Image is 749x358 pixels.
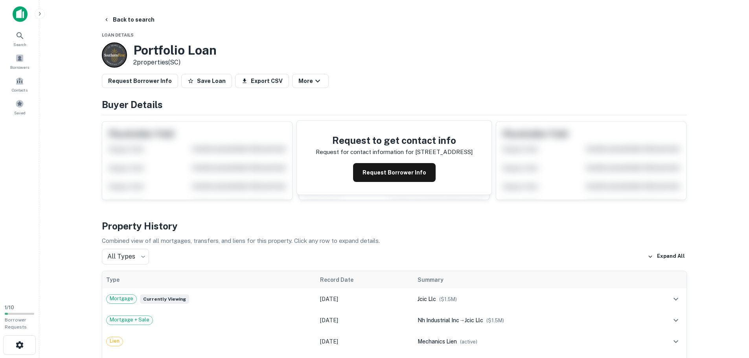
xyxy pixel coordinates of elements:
[13,6,28,22] img: capitalize-icon.png
[292,74,329,88] button: More
[710,295,749,333] iframe: Chat Widget
[102,219,687,233] h4: Property History
[181,74,232,88] button: Save Loan
[140,294,189,304] span: Currently viewing
[102,249,149,264] div: All Types
[316,147,414,157] p: Request for contact information for
[107,337,123,345] span: Lien
[316,288,414,310] td: [DATE]
[353,163,436,182] button: Request Borrower Info
[316,133,473,147] h4: Request to get contact info
[5,305,14,310] span: 1 / 10
[10,64,29,70] span: Borrowers
[465,317,483,323] span: jcic llc
[418,338,457,345] span: mechanics lien
[2,51,37,72] a: Borrowers
[102,74,178,88] button: Request Borrower Info
[107,316,153,324] span: Mortgage + Sale
[316,310,414,331] td: [DATE]
[107,295,136,303] span: Mortgage
[316,271,414,288] th: Record Date
[5,317,27,330] span: Borrower Requests
[460,339,477,345] span: ( active )
[486,318,504,323] span: ($ 1.5M )
[415,147,473,157] p: [STREET_ADDRESS]
[439,296,457,302] span: ($ 1.5M )
[2,96,37,117] a: Saved
[2,28,37,49] a: Search
[316,331,414,352] td: [DATE]
[669,335,683,348] button: expand row
[102,271,317,288] th: Type
[2,73,37,95] a: Contacts
[12,87,28,93] span: Contacts
[100,13,158,27] button: Back to search
[646,251,687,263] button: Expand All
[133,58,217,67] p: 2 properties (SC)
[418,296,436,302] span: jcic llc
[414,271,636,288] th: Summary
[133,43,217,58] h3: Portfolio Loan
[669,292,683,306] button: expand row
[13,41,26,48] span: Search
[102,236,687,246] p: Combined view of all mortgages, transfers, and liens for this property. Click any row to expand d...
[418,317,459,323] span: nh industrial inc
[14,110,26,116] span: Saved
[235,74,289,88] button: Export CSV
[102,97,687,112] h4: Buyer Details
[669,314,683,327] button: expand row
[102,33,134,37] span: Loan Details
[418,316,632,325] div: →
